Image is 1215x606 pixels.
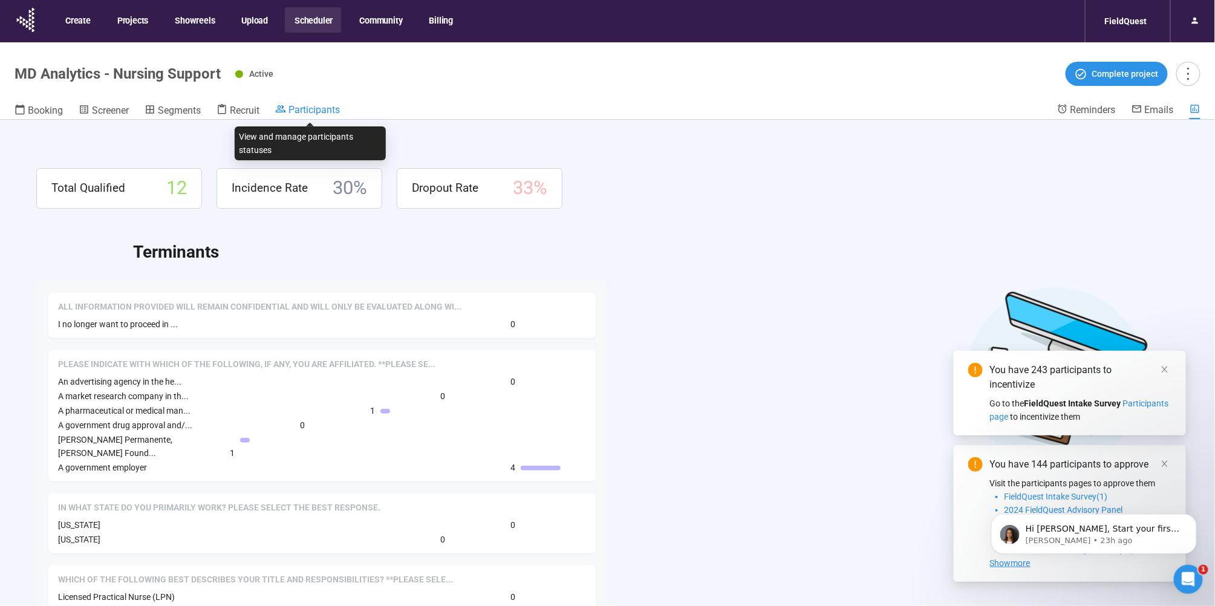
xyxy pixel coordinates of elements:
[249,69,273,79] span: Active
[301,419,305,432] span: 0
[1092,67,1159,80] span: Complete project
[1024,399,1121,408] strong: FieldQuest Intake Survey
[58,463,147,472] span: A government employer
[968,457,983,472] span: exclamation-circle
[966,285,1148,468] img: Desktop work notes
[1066,62,1168,86] button: Complete project
[58,406,191,415] span: A pharmaceutical or medical man...
[15,65,221,82] h1: MD Analytics - Nursing Support
[58,502,380,514] span: In what state do you primarily work? Please select the best response.
[333,174,367,203] span: 30 %
[217,103,259,119] a: Recruit
[92,105,129,116] span: Screener
[165,7,223,33] button: Showreels
[1176,62,1200,86] button: more
[58,301,461,313] span: All information provided will remain confidential and will only be evaluated along with the opini...
[230,105,259,116] span: Recruit
[511,461,516,474] span: 4
[990,477,1171,490] p: Visit the participants pages to approve them
[420,7,462,33] button: Billing
[58,359,435,371] span: Please indicate with which of the following, if any, you are affiliated. **Please select all that...
[79,103,129,119] a: Screener
[968,363,983,377] span: exclamation-circle
[990,363,1171,392] div: You have 243 participants to incentivize
[288,104,340,116] span: Participants
[513,174,547,203] span: 33 %
[58,574,453,586] span: Which of the following best describes your title and responsibilities? **Please select one**
[58,377,181,386] span: An advertising agency in the he...
[51,179,125,197] span: Total Qualified
[15,103,63,119] a: Booking
[58,420,192,430] span: A government drug approval and/...
[28,105,63,116] span: Booking
[1161,365,1169,374] span: close
[511,518,516,532] span: 0
[58,391,189,401] span: A market research company in th...
[441,389,446,403] span: 0
[133,239,1179,266] h2: Terminants
[58,592,175,602] span: Licensed Practical Nurse (LPN)
[108,7,157,33] button: Projects
[1098,10,1155,33] div: FieldQuest
[990,397,1171,423] div: Go to the to incentivize them
[1132,103,1174,118] a: Emails
[58,535,100,544] span: [US_STATE]
[145,103,201,119] a: Segments
[232,7,276,33] button: Upload
[1070,104,1116,116] span: Reminders
[58,319,178,329] span: I no longer want to proceed in ...
[973,489,1215,573] iframe: Intercom notifications message
[441,533,446,546] span: 0
[1161,460,1169,468] span: close
[350,7,411,33] button: Community
[235,126,386,160] div: View and manage participants statuses
[990,457,1171,472] div: You have 144 participants to approve
[1057,103,1116,118] a: Reminders
[58,435,172,458] span: [PERSON_NAME] Permanente, [PERSON_NAME] Found...
[1174,565,1203,594] iframe: Intercom live chat
[412,179,478,197] span: Dropout Rate
[230,446,235,460] span: 1
[275,103,340,118] a: Participants
[511,318,516,331] span: 0
[285,7,341,33] button: Scheduler
[158,105,201,116] span: Segments
[371,404,376,417] span: 1
[511,590,516,604] span: 0
[56,7,99,33] button: Create
[166,174,187,203] span: 12
[232,179,308,197] span: Incidence Rate
[1199,565,1208,575] span: 1
[1180,65,1196,82] span: more
[511,375,516,388] span: 0
[1145,104,1174,116] span: Emails
[58,520,100,530] span: [US_STATE]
